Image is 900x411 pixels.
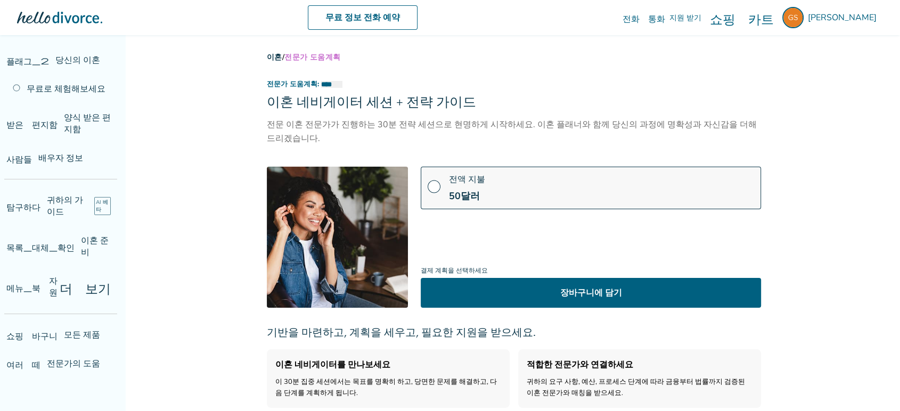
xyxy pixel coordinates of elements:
font: 계획: [304,79,319,89]
font: 전문가 도움 [267,79,304,89]
img: [객체 객체] [267,167,408,308]
font: 이 30분 집중 세션에서는 목표를 명확히 하고, 당면한 문제를 해결하고, 다음 단계를 계획하게 됩니다. [275,377,497,398]
font: 장바구니에 담기 [560,287,622,299]
font: 당신의 이혼 [55,54,100,66]
font: 무료 정보 전화 예약 [325,12,400,23]
a: 무료 정보 전화 예약 [308,5,418,30]
font: 전문가의 도움 [47,358,100,369]
div: 대화하다 [847,360,900,411]
font: 더 보기 [60,280,111,294]
font: 플래그_2 [6,55,49,65]
font: 배우자 정보 [38,152,83,164]
font: 귀하의 요구 사항, 예산, 프로세스 단계에 따라 금융부터 법률까지 검증된 이혼 전문가와 매칭을 받으세요. [527,377,745,398]
font: 메뉴_북 [6,282,40,292]
iframe: 채팅 위젯 [847,360,900,411]
font: 모든 제품 [64,329,100,341]
a: 이혼 [267,52,282,62]
font: 전문 이혼 전문가가 진행하는 30분 전략 세션으로 현명하게 시작하세요. 이혼 플래너와 함께 당신의 과정에 명확성과 자신감을 더해 드리겠습니다. [267,119,757,144]
font: 무료로 체험해보세요 [27,83,105,95]
img: kunuk200@naver.com [782,7,804,28]
font: / [282,52,284,62]
font: 여러 떼 [6,358,40,369]
font: 계획 [325,52,341,62]
font: 이혼 준비 [81,235,109,258]
font: 받은 편지함 [6,118,58,129]
font: 탐구하다 [6,201,40,211]
font: 기반을 마련하고, 계획을 세우고, 필요한 지원을 받으세요. [267,325,536,341]
a: 전화 통화지원 받기 [623,13,701,23]
font: 귀하의 가이드 [47,194,83,218]
font: 전액 지불 [449,174,485,185]
font: 적합한 전문가와 연결하세요 [527,359,633,371]
font: 전문가 도움 [284,52,325,62]
font: 이혼 네비게이터 세션 + 전략 가이드 [267,93,476,113]
font: 이혼 네비게이터를 만나보세요 [275,359,390,371]
font: 쇼핑 카트 [710,10,774,25]
font: 결제 계획을 선택하세요 [421,266,488,275]
font: 전화 통화 [623,12,665,23]
font: 쇼핑 바구니 [6,330,58,340]
font: 목록_대체_확인 [6,241,75,252]
button: 장바구니에 담기 [421,278,761,308]
font: AI 베타 [96,199,108,213]
font: 자원 [49,275,58,299]
font: 달러 [461,190,480,202]
font: [PERSON_NAME] [808,12,877,23]
font: 50 [449,190,461,202]
font: 양식 받은 편지함 [64,112,111,135]
font: 지원 받기 [669,13,701,23]
font: 사람들 [6,153,32,163]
